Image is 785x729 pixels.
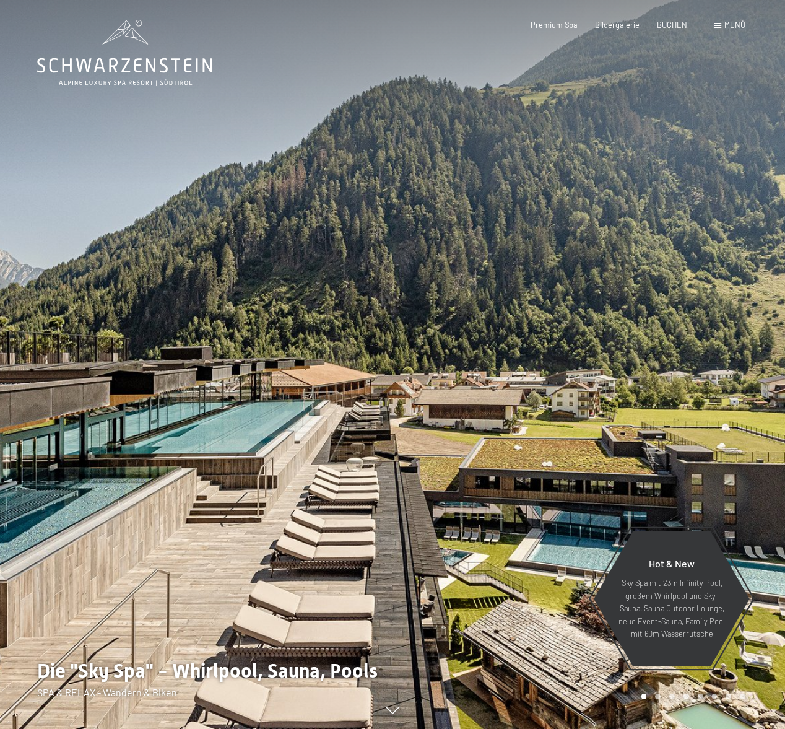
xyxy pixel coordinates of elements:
div: Carousel Page 4 [683,694,689,699]
p: Sky Spa mit 23m Infinity Pool, großem Whirlpool und Sky-Sauna, Sauna Outdoor Lounge, neue Event-S... [618,577,726,640]
div: Carousel Page 5 [698,694,703,699]
a: BUCHEN [657,20,687,30]
a: Bildergalerie [595,20,640,30]
div: Carousel Pagination [637,694,745,699]
a: Premium Spa [531,20,578,30]
div: Carousel Page 7 [726,694,731,699]
a: Hot & New Sky Spa mit 23m Infinity Pool, großem Whirlpool und Sky-Sauna, Sauna Outdoor Lounge, ne... [593,531,750,667]
div: Carousel Page 1 (Current Slide) [641,694,647,699]
span: Menü [724,20,745,30]
div: Carousel Page 8 [740,694,745,699]
span: Hot & New [649,557,695,569]
div: Carousel Page 6 [712,694,718,699]
div: Carousel Page 3 [669,694,675,699]
div: Carousel Page 2 [655,694,661,699]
